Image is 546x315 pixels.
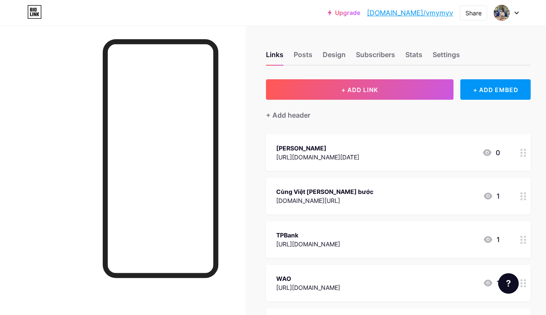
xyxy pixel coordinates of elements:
[367,8,453,18] a: [DOMAIN_NAME]/vmymyv
[276,187,373,196] div: Cùng Việt [PERSON_NAME] bước
[276,274,340,283] div: WAO
[266,110,310,120] div: + Add header
[341,86,378,93] span: + ADD LINK
[323,49,346,65] div: Design
[356,49,395,65] div: Subscribers
[460,79,531,100] div: + ADD EMBED
[433,49,460,65] div: Settings
[405,49,422,65] div: Stats
[276,144,359,153] div: [PERSON_NAME]
[482,147,500,158] div: 0
[465,9,482,17] div: Share
[328,9,360,16] a: Upgrade
[276,196,373,205] div: [DOMAIN_NAME][URL]
[276,231,340,240] div: TPBank
[483,234,500,245] div: 1
[276,283,340,292] div: [URL][DOMAIN_NAME]
[483,191,500,201] div: 1
[276,240,340,249] div: [URL][DOMAIN_NAME]
[294,49,312,65] div: Posts
[266,79,454,100] button: + ADD LINK
[494,5,510,21] img: Diễm My Trần Thị
[276,153,359,162] div: [URL][DOMAIN_NAME][DATE]
[483,278,500,288] div: 1
[266,49,283,65] div: Links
